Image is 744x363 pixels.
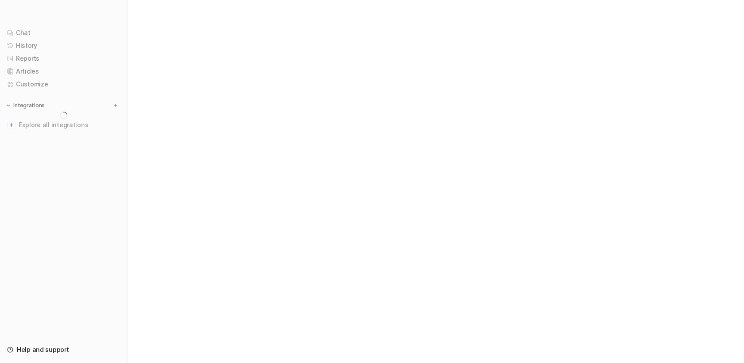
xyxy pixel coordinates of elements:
[112,102,119,109] img: menu_add.svg
[4,39,124,52] a: History
[4,119,124,131] a: Explore all integrations
[4,78,124,90] a: Customize
[4,27,124,39] a: Chat
[4,65,124,78] a: Articles
[4,52,124,65] a: Reports
[19,118,120,132] span: Explore all integrations
[4,343,124,356] a: Help and support
[13,102,45,109] p: Integrations
[5,102,12,109] img: expand menu
[7,121,16,129] img: explore all integrations
[4,101,47,110] button: Integrations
